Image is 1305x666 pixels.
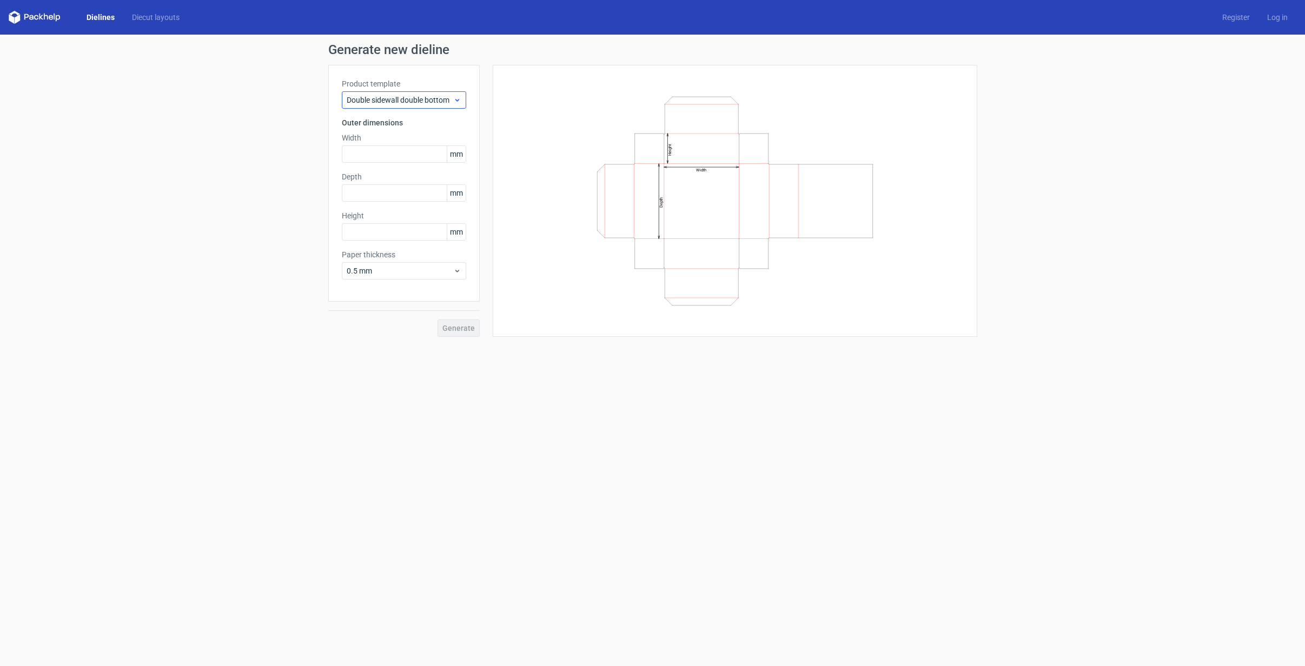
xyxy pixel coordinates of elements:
[447,224,466,240] span: mm
[447,146,466,162] span: mm
[447,185,466,201] span: mm
[342,78,466,89] label: Product template
[342,249,466,260] label: Paper thickness
[342,171,466,182] label: Depth
[347,265,453,276] span: 0.5 mm
[659,197,664,208] text: Depth
[696,168,706,172] text: Width
[342,210,466,221] label: Height
[1214,12,1258,23] a: Register
[347,95,453,105] span: Double sidewall double bottom
[1258,12,1296,23] a: Log in
[342,117,466,128] h3: Outer dimensions
[78,12,123,23] a: Dielines
[342,132,466,143] label: Width
[123,12,188,23] a: Diecut layouts
[328,43,977,56] h1: Generate new dieline
[667,143,672,155] text: Height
